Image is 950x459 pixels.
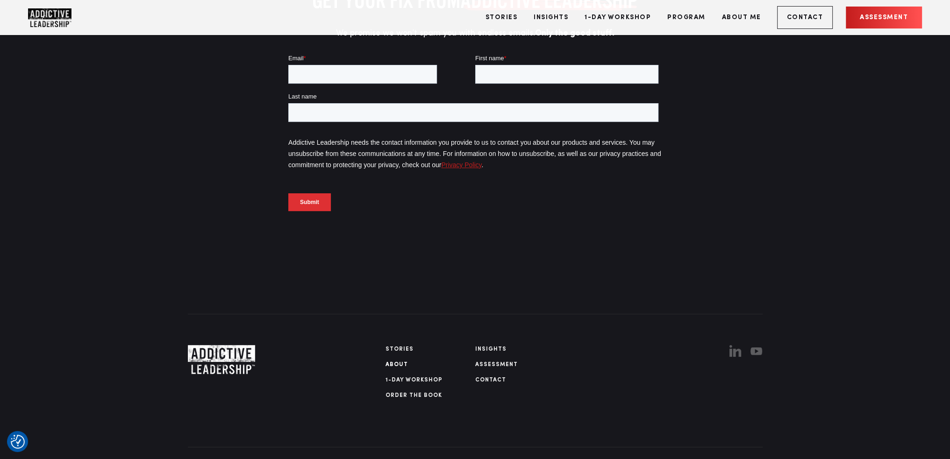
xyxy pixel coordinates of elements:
a: About [386,360,475,369]
img: YouTube [750,347,762,356]
img: Revisit consent button [11,435,25,449]
a: Assessment [475,360,564,369]
a: Order The Book [386,391,475,400]
img: Company Logo [28,8,71,27]
a: YouTube [750,345,762,357]
a: 1-Day Workshop [386,376,475,384]
a: Stories [386,345,475,353]
iframe: Form 0 [288,54,662,227]
img: Linkedin [729,345,741,357]
a: Insights [475,345,564,353]
a: Home link [188,345,255,374]
button: Consent Preferences [11,435,25,449]
a: Contact [475,376,564,384]
img: Business Logo [188,345,255,374]
a: Home [28,8,84,27]
a: Assessment [846,7,922,28]
a: Contact [777,6,833,29]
